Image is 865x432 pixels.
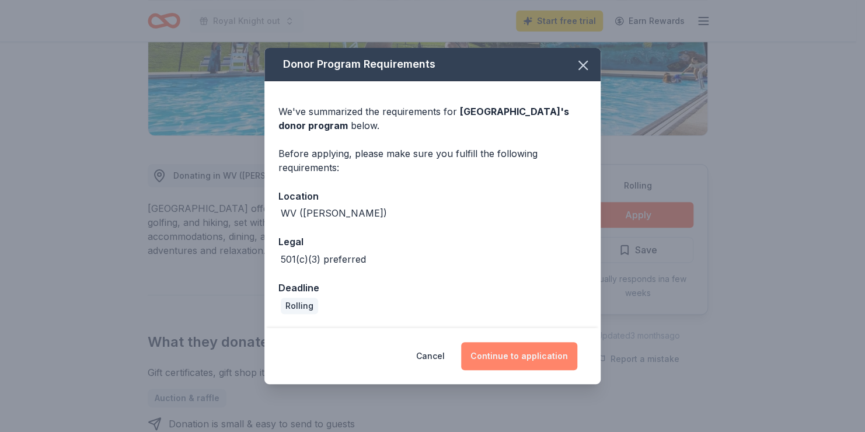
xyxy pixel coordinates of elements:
button: Cancel [416,342,445,370]
div: Before applying, please make sure you fulfill the following requirements: [278,147,587,175]
button: Continue to application [461,342,577,370]
div: Location [278,189,587,204]
div: 501(c)(3) preferred [281,252,366,266]
div: Donor Program Requirements [264,48,601,81]
div: WV ([PERSON_NAME]) [281,206,387,220]
div: Deadline [278,280,587,295]
div: Rolling [281,298,318,314]
div: We've summarized the requirements for below. [278,104,587,133]
div: Legal [278,234,587,249]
